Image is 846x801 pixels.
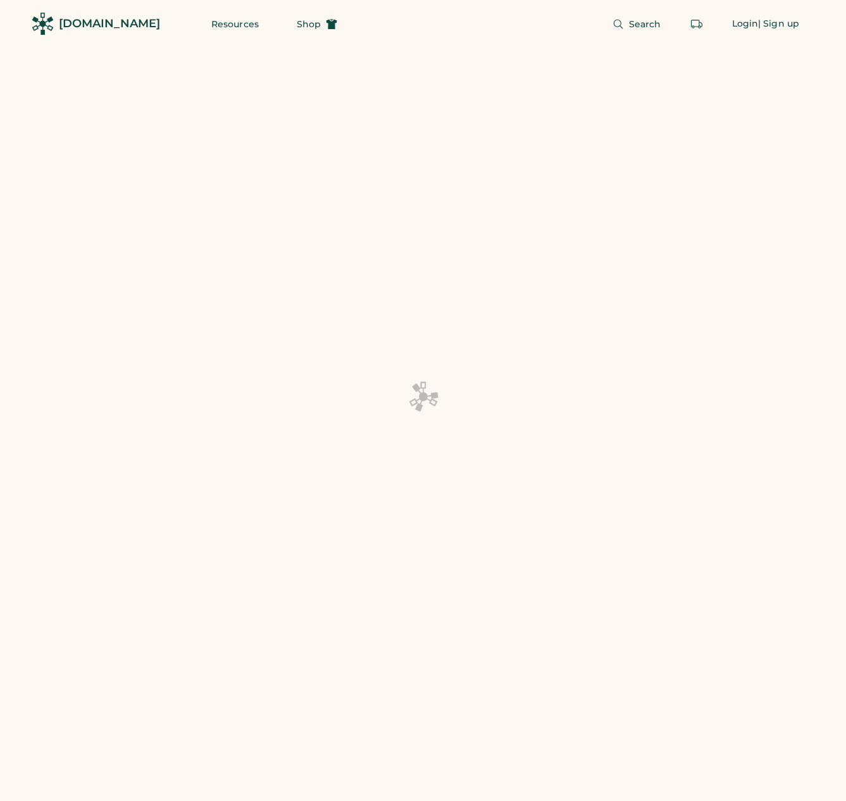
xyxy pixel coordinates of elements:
[408,381,439,412] img: Platens-Black-Loader-Spin-rich%20black.webp
[282,11,352,37] button: Shop
[297,20,321,28] span: Shop
[629,20,661,28] span: Search
[196,11,274,37] button: Resources
[684,11,709,37] button: Retrieve an order
[32,13,54,35] img: Rendered Logo - Screens
[758,18,799,30] div: | Sign up
[59,16,160,32] div: [DOMAIN_NAME]
[597,11,676,37] button: Search
[732,18,759,30] div: Login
